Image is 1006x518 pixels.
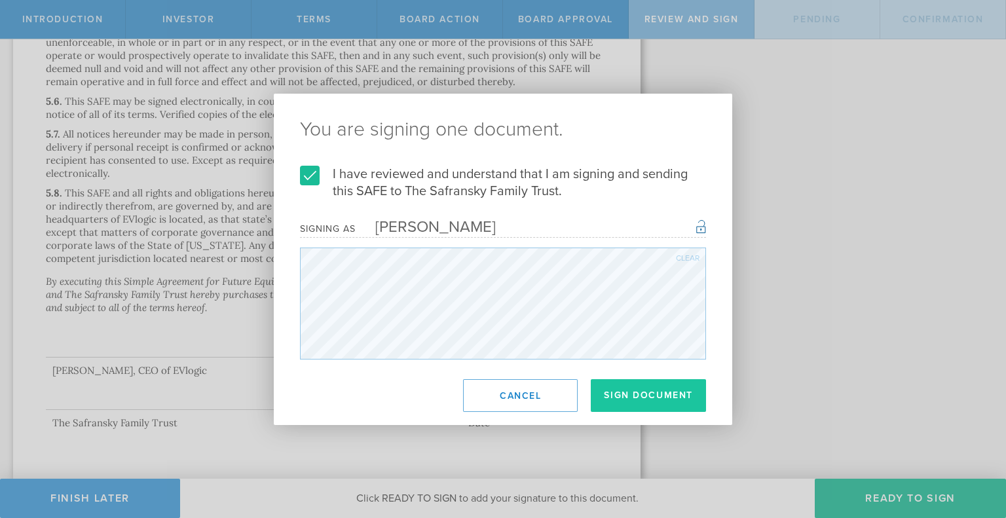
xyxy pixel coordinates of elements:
[300,166,706,200] label: I have reviewed and understand that I am signing and sending this SAFE to The Safransky Family Tr...
[463,379,578,412] button: Cancel
[300,120,706,139] ng-pluralize: You are signing one document.
[591,379,706,412] button: Sign Document
[356,217,496,236] div: [PERSON_NAME]
[300,223,356,234] div: Signing as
